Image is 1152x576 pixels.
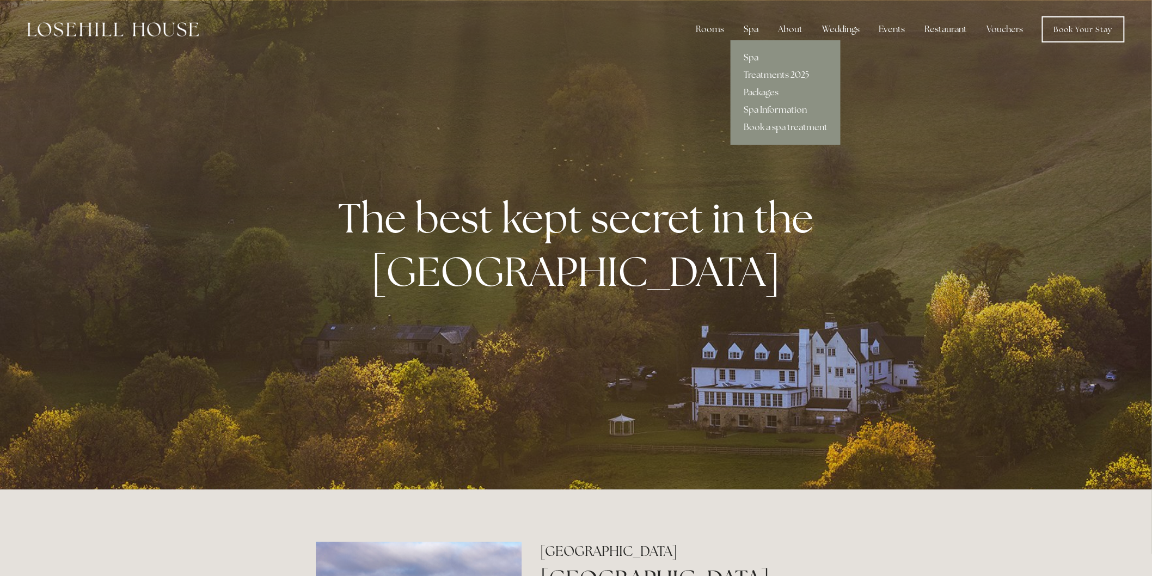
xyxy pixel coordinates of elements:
a: Packages [731,84,841,101]
div: Restaurant [916,19,976,40]
h2: [GEOGRAPHIC_DATA] [541,542,836,561]
strong: The best kept secret in the [GEOGRAPHIC_DATA] [339,191,823,298]
div: Events [871,19,914,40]
img: Losehill House [27,22,199,36]
a: Spa [731,49,841,66]
div: About [769,19,811,40]
div: Weddings [813,19,868,40]
a: Book Your Stay [1042,16,1125,42]
a: Treatments 2025 [731,66,841,84]
div: Rooms [687,19,733,40]
a: Vouchers [978,19,1032,40]
div: Spa [735,19,767,40]
a: Spa Information [731,101,841,119]
a: Book a spa treatment [731,119,841,136]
